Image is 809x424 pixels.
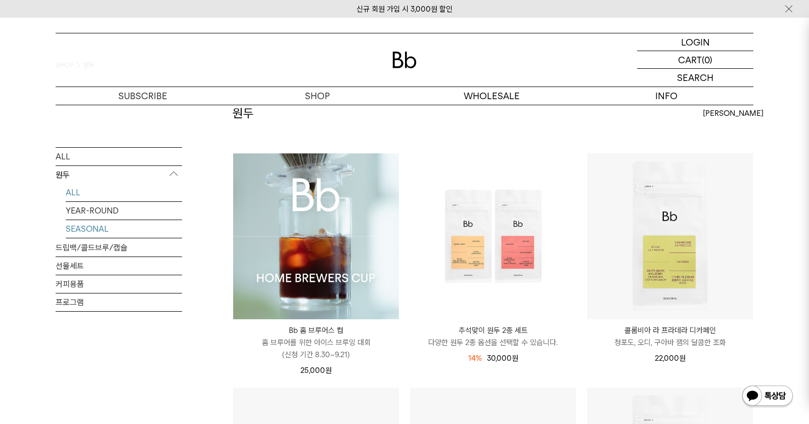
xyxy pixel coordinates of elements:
[410,324,576,349] a: 추석맞이 원두 2종 세트 다양한 원두 2종 옵션을 선택할 수 있습니다.
[56,293,182,311] a: 프로그램
[637,51,753,69] a: CART (0)
[468,352,482,364] div: 14%
[56,275,182,292] a: 커피용품
[679,354,686,363] span: 원
[410,324,576,336] p: 추석맞이 원두 2종 세트
[410,336,576,349] p: 다양한 원두 2종 옵션을 선택할 수 있습니다.
[56,165,182,184] p: 원두
[233,324,399,361] a: Bb 홈 브루어스 컵 홈 브루어를 위한 아이스 브루잉 대회(신청 기간 8.30~9.21)
[579,87,753,105] p: INFO
[233,336,399,361] p: 홈 브루어를 위한 아이스 브루잉 대회 (신청 기간 8.30~9.21)
[56,147,182,165] a: ALL
[66,183,182,201] a: ALL
[587,324,753,336] p: 콜롬비아 라 프라데라 디카페인
[230,87,404,105] a: SHOP
[66,201,182,219] a: YEAR-ROUND
[587,336,753,349] p: 청포도, 오디, 구아바 잼의 달콤한 조화
[233,105,254,122] h2: 원두
[300,366,332,375] span: 25,000
[587,153,753,319] img: 콜롬비아 라 프라데라 디카페인
[56,257,182,274] a: 선물세트
[66,220,182,237] a: SEASONAL
[233,153,399,319] img: Bb 홈 브루어스 컵
[404,87,579,105] p: WHOLESALE
[356,5,453,14] a: 신규 회원 가입 시 3,000원 할인
[637,33,753,51] a: LOGIN
[741,385,794,409] img: 카카오톡 채널 1:1 채팅 버튼
[410,153,576,319] img: 추석맞이 원두 2종 세트
[678,51,702,68] p: CART
[487,354,518,363] span: 30,000
[392,52,417,68] img: 로고
[325,366,332,375] span: 원
[703,107,763,119] span: [PERSON_NAME]
[655,354,686,363] span: 22,000
[233,324,399,336] p: Bb 홈 브루어스 컵
[681,33,710,51] p: LOGIN
[587,324,753,349] a: 콜롬비아 라 프라데라 디카페인 청포도, 오디, 구아바 잼의 달콤한 조화
[56,238,182,256] a: 드립백/콜드브루/캡슐
[56,87,230,105] a: SUBSCRIBE
[677,69,713,87] p: SEARCH
[702,51,712,68] p: (0)
[512,354,518,363] span: 원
